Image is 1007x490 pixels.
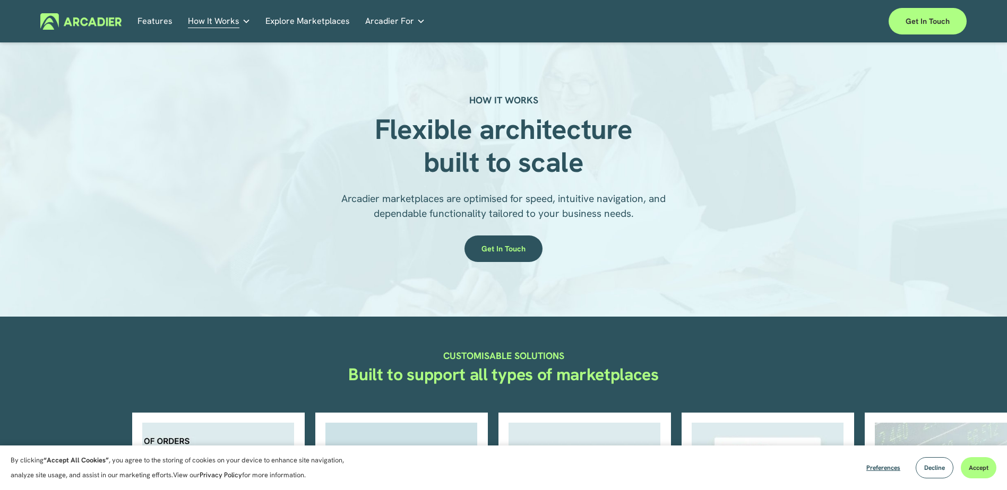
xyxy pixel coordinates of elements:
[137,13,173,30] a: Features
[365,14,414,29] span: Arcadier For
[916,457,953,478] button: Decline
[188,14,239,29] span: How It Works
[348,363,659,386] strong: Built to support all types of marketplaces
[11,453,356,483] p: By clicking , you agree to the storing of cookies on your device to enhance site navigation, anal...
[924,463,945,472] span: Decline
[44,456,109,465] strong: “Accept All Cookies”
[464,235,543,262] a: Get in touch
[469,94,538,106] strong: HOW IT WORKS
[889,8,967,34] a: Get in touch
[443,349,564,362] strong: CUSTOMISABLE SOLUTIONS
[265,13,350,30] a: Explore Marketplaces
[858,457,908,478] button: Preferences
[341,192,668,220] span: Arcadier marketplaces are optimised for speed, intuitive navigation, and dependable functionality...
[188,13,251,30] a: folder dropdown
[866,463,900,472] span: Preferences
[375,111,640,180] strong: Flexible architecture built to scale
[961,457,996,478] button: Accept
[365,13,425,30] a: folder dropdown
[969,463,988,472] span: Accept
[40,13,122,30] img: Arcadier
[200,470,242,479] a: Privacy Policy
